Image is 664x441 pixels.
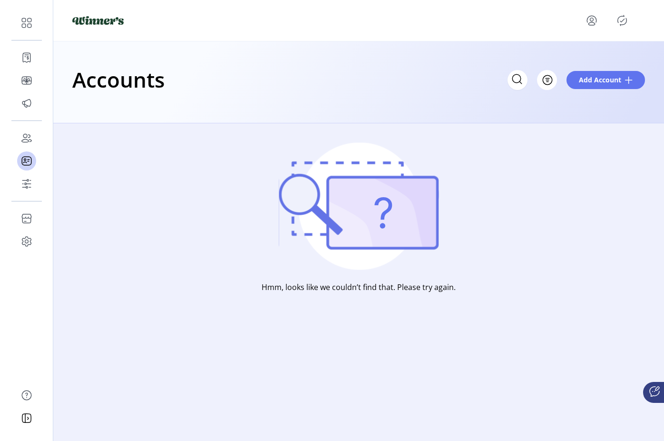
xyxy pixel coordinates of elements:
[262,281,456,293] p: Hmm, looks like we couldn’t find that. Please try again.
[615,13,630,28] button: Publisher Panel
[72,16,124,25] img: logo
[566,71,645,89] button: Add Account
[579,75,621,85] span: Add Account
[537,70,557,90] button: Filter Button
[573,9,615,32] button: menu
[72,63,165,96] h1: Accounts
